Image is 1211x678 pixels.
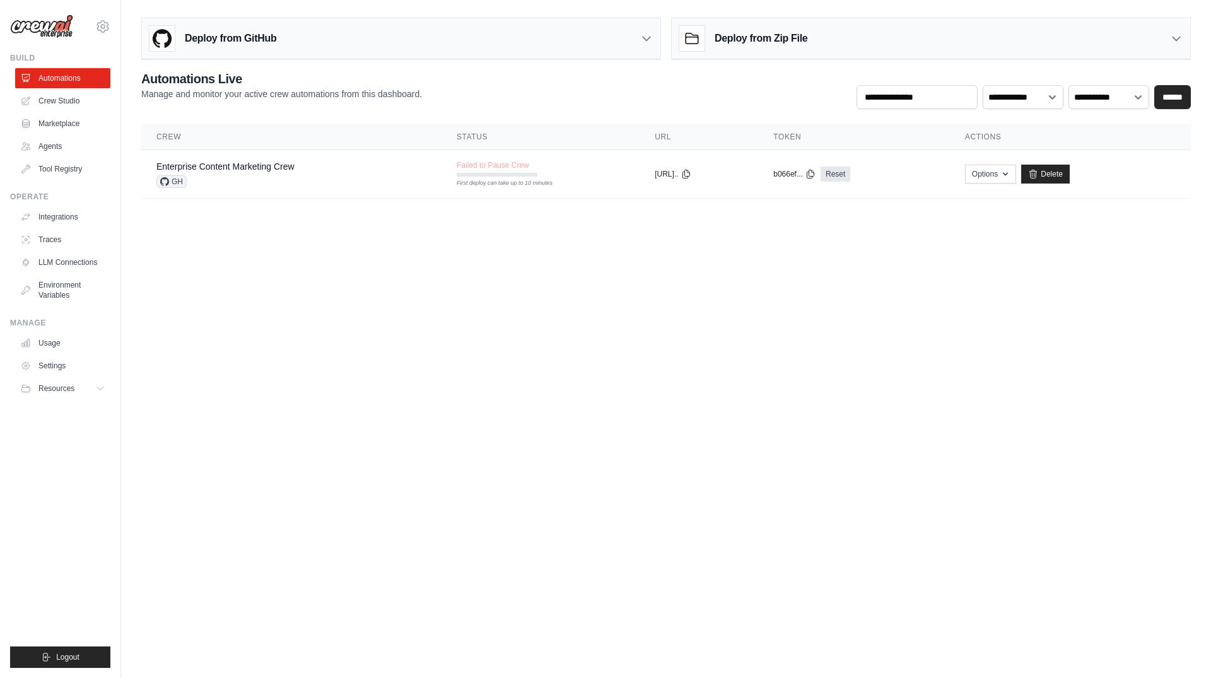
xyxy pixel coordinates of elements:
[640,124,758,150] th: URL
[15,207,110,227] a: Integrations
[15,230,110,250] a: Traces
[821,167,850,182] a: Reset
[15,91,110,111] a: Crew Studio
[965,165,1016,184] button: Options
[156,161,295,172] a: Enterprise Content Marketing Crew
[457,179,537,188] div: First deploy can take up to 10 minutes
[758,124,950,150] th: Token
[1021,165,1070,184] a: Delete
[10,15,73,38] img: Logo
[15,159,110,179] a: Tool Registry
[10,53,110,63] div: Build
[185,31,276,46] h3: Deploy from GitHub
[15,356,110,376] a: Settings
[950,124,1191,150] th: Actions
[15,378,110,399] button: Resources
[15,333,110,353] a: Usage
[141,124,442,150] th: Crew
[141,70,422,88] h2: Automations Live
[10,646,110,668] button: Logout
[715,31,807,46] h3: Deploy from Zip File
[149,26,175,51] img: GitHub Logo
[10,192,110,202] div: Operate
[15,275,110,305] a: Environment Variables
[15,252,110,272] a: LLM Connections
[773,169,816,179] button: b066ef...
[141,88,422,100] p: Manage and monitor your active crew automations from this dashboard.
[56,652,79,662] span: Logout
[38,383,74,394] span: Resources
[15,68,110,88] a: Automations
[156,175,187,188] span: GH
[15,136,110,156] a: Agents
[15,114,110,134] a: Marketplace
[442,124,640,150] th: Status
[457,160,529,170] span: Failed to Pause Crew
[10,318,110,328] div: Manage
